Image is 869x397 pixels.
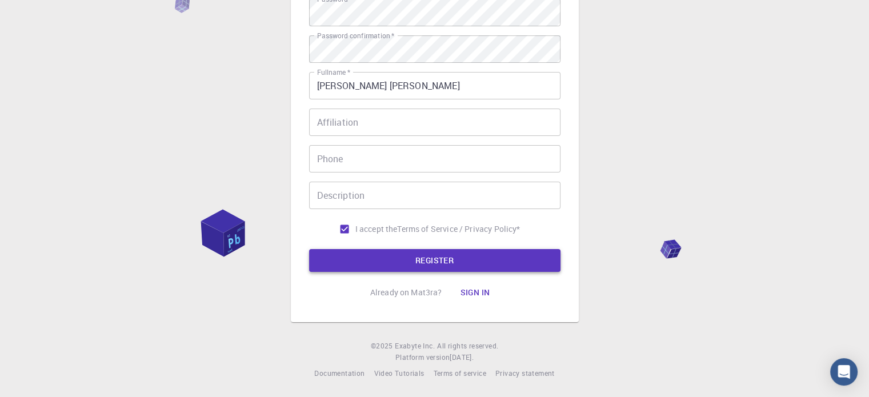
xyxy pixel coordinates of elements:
a: Terms of service [433,368,486,379]
a: Terms of Service / Privacy Policy* [397,223,520,235]
button: REGISTER [309,249,560,272]
a: Documentation [314,368,365,379]
span: Documentation [314,368,365,378]
a: Privacy statement [495,368,555,379]
span: © 2025 [371,340,395,352]
span: Video Tutorials [374,368,424,378]
span: [DATE] . [450,352,474,362]
p: Terms of Service / Privacy Policy * [397,223,520,235]
span: All rights reserved. [437,340,498,352]
div: Open Intercom Messenger [830,358,858,386]
label: Password confirmation [317,31,394,41]
span: Exabyte Inc. [395,341,435,350]
a: Video Tutorials [374,368,424,379]
label: Fullname [317,67,350,77]
span: Platform version [395,352,450,363]
span: Terms of service [433,368,486,378]
a: [DATE]. [450,352,474,363]
a: Exabyte Inc. [395,340,435,352]
p: Already on Mat3ra? [370,287,442,298]
span: I accept the [355,223,398,235]
span: Privacy statement [495,368,555,378]
button: Sign in [451,281,499,304]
